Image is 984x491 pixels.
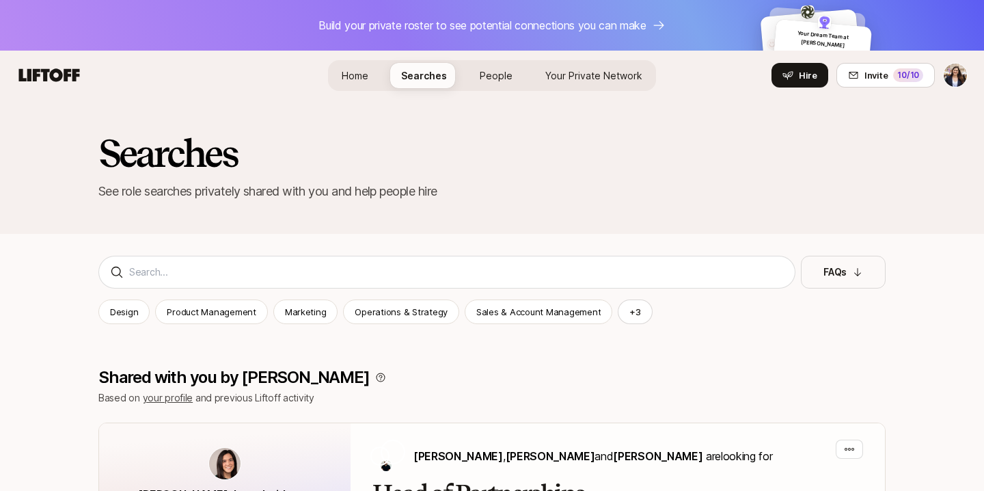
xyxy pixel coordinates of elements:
[469,63,523,88] a: People
[503,449,595,463] span: ,
[771,63,828,88] button: Hire
[506,449,595,463] span: [PERSON_NAME]
[285,305,327,319] p: Marketing
[413,449,503,463] span: [PERSON_NAME]
[390,63,458,88] a: Searches
[613,449,702,463] span: [PERSON_NAME]
[209,448,241,479] img: avatar-url
[110,305,138,319] p: Design
[545,68,642,83] span: Your Private Network
[401,68,447,83] span: Searches
[167,305,256,319] p: Product Management
[797,29,849,49] span: Your Dream Team at [PERSON_NAME]
[836,63,935,88] button: Invite10/10
[98,182,886,201] p: See role searches privately shared with you and help people hire
[777,50,789,62] img: default-avatar.svg
[801,256,886,289] button: FAQs
[943,63,968,88] button: Mamie Bhandari
[534,63,653,88] a: Your Private Network
[98,390,886,406] p: Based on and previous Liftoff activity
[381,460,392,471] img: Michael Tannenbaum
[864,68,888,82] span: Invite
[476,305,601,319] p: Sales & Account Management
[98,368,370,387] p: Shared with you by [PERSON_NAME]
[129,264,784,280] input: Search...
[893,68,923,82] div: 10 /10
[143,392,193,403] a: your profile
[342,68,368,83] span: Home
[98,133,237,174] h2: Searches
[944,64,967,87] img: Mamie Bhandari
[318,16,646,34] p: Build your private roster to see potential connections you can make
[823,264,847,280] p: FAQs
[355,305,448,319] p: Operations & Strategy
[799,68,817,82] span: Hire
[800,5,815,19] img: 62adc553_9746_4f2c_b8a2_e526c0848325.jpg
[480,68,512,83] span: People
[594,449,702,463] span: and
[413,447,772,465] p: are looking for
[618,300,653,324] button: +3
[765,38,778,50] img: default-avatar.svg
[817,15,832,29] img: 4da9bbf8_e4b0_4a10_ad93_d87db949f3bd.jpg
[331,63,379,88] a: Home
